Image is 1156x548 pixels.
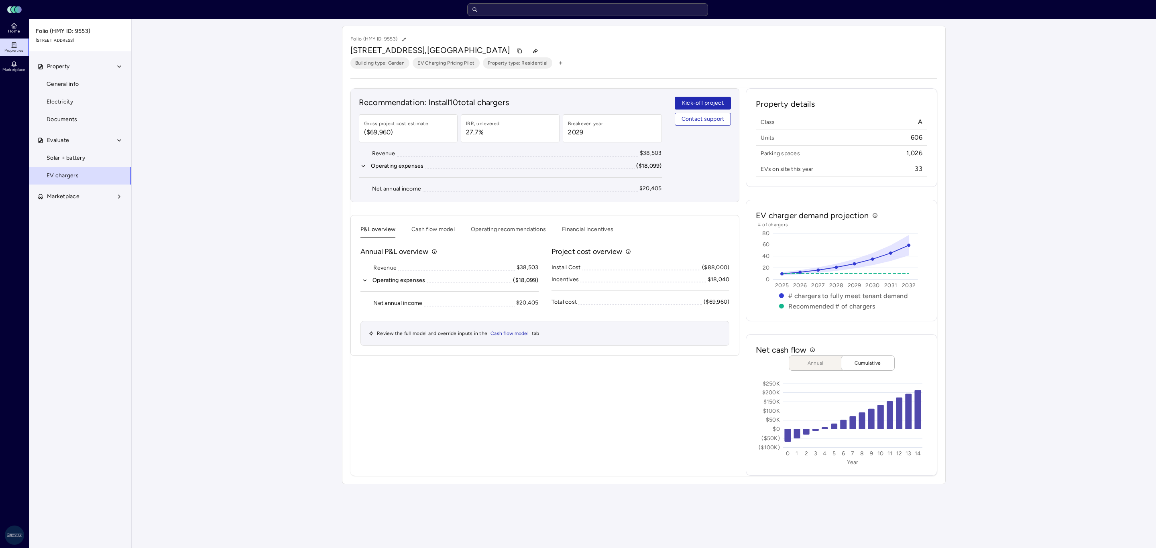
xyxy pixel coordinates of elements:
span: 33 [915,164,922,173]
span: Parking spaces [761,150,800,157]
div: Revenue [372,149,395,158]
h2: Property details [756,98,927,116]
div: Gross project cost estimate [364,120,428,128]
text: 9 [870,450,873,457]
span: 27.7% [466,128,500,137]
div: $20,405 [516,298,539,307]
text: 20 [763,264,770,271]
text: $150K [763,398,780,405]
div: $18,040 [708,275,730,284]
text: 80 [762,230,770,237]
span: Kick-off project [682,99,724,108]
text: 2028 [829,282,843,289]
div: Incentives [552,275,579,284]
text: 10 [877,450,884,457]
button: Contact support [675,113,731,126]
text: 2027 [812,282,825,289]
a: Cash flow model [490,329,529,337]
span: Class [761,118,775,126]
div: IRR, unlevered [466,120,500,128]
span: EVs on site this year [761,165,813,173]
span: 1,026 [906,149,922,158]
button: Marketplace [29,188,132,205]
text: 2 [805,450,808,457]
text: 8 [860,450,864,457]
span: Solar + battery [47,154,85,162]
text: 12 [896,450,902,457]
div: Review the full model and override inputs in the tab [360,321,729,346]
button: Property type: Residential [483,57,553,69]
button: Cash flow model [411,225,455,237]
text: 60 [763,241,770,248]
text: 4 [823,450,827,457]
button: Evaluate [29,132,132,149]
button: Property [29,58,132,75]
text: 1 [796,450,798,457]
div: ($88,000) [702,263,729,272]
h2: EV charger demand projection [756,210,869,221]
a: Solar + battery [29,149,132,167]
text: 2031 [884,282,897,289]
div: ($18,099) [513,276,538,285]
span: [STREET_ADDRESS] [36,37,126,44]
text: 2029 [848,282,861,289]
span: Folio (HMY ID: 9553) [36,27,126,36]
h2: Recommendation: Install 10 total chargers [359,97,662,108]
text: 7 [851,450,855,457]
div: Net annual income [372,185,421,193]
span: Property type: Residential [488,59,548,67]
div: $38,503 [517,263,539,272]
text: $200K [762,389,780,396]
text: 5 [832,450,836,457]
text: # chargers to fully meet tenant demand [789,292,908,300]
div: Breakeven year [568,120,603,128]
span: 2029 [568,128,603,137]
button: Financial incentives [562,225,613,237]
a: Documents [29,111,132,128]
span: EV Charging Pricing Pilot [417,59,474,67]
text: 6 [842,450,845,457]
text: 0 [786,450,790,457]
span: Annual [796,359,836,367]
button: Operating expenses($18,099) [359,162,662,170]
text: 2026 [794,282,807,289]
text: Year [847,459,859,466]
div: Operating expenses [372,276,425,285]
text: ($50K) [762,435,780,442]
a: Electricity [29,93,132,111]
span: Building type: Garden [355,59,405,67]
text: 14 [915,450,921,457]
text: 40 [762,253,770,260]
span: Properties [4,48,24,53]
a: EV chargers [29,167,132,185]
text: $50K [766,416,780,423]
text: Recommended # of chargers [789,302,875,310]
text: $0 [773,426,780,432]
text: 2025 [775,282,789,289]
text: 13 [906,450,912,457]
span: Property [47,62,69,71]
div: Install Cost [552,263,581,272]
div: ($18,099) [636,162,661,170]
text: 2030 [866,282,880,289]
button: Building type: Garden [350,57,409,69]
div: Operating expenses [371,162,424,170]
span: Electricity [47,97,73,106]
img: Greystar AS [5,526,24,545]
span: Documents [47,115,77,124]
h2: Net cash flow [756,344,806,355]
span: EV chargers [47,171,79,180]
span: 606 [911,133,922,142]
div: Total cost [552,298,577,306]
button: P&L overview [360,225,395,237]
button: Kick-off project [675,97,731,110]
text: $250K [763,380,780,387]
text: 2032 [902,282,916,289]
a: General info [29,75,132,93]
span: Cumulative [848,359,888,367]
span: ($69,960) [364,128,428,137]
span: [GEOGRAPHIC_DATA] [427,45,510,55]
div: $38,503 [640,149,662,158]
div: $20,405 [639,184,662,193]
button: Operating recommendations [471,225,546,237]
